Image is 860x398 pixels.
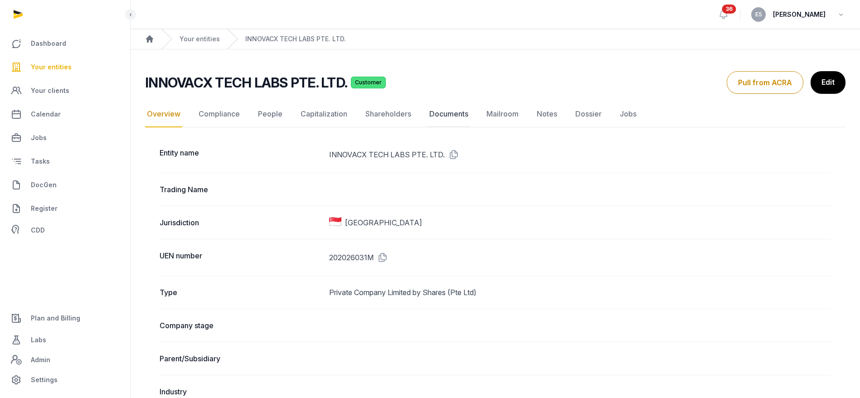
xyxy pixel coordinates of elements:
[31,354,50,365] span: Admin
[7,150,123,172] a: Tasks
[31,203,58,214] span: Register
[31,62,72,73] span: Your entities
[299,101,349,127] a: Capitalization
[31,313,80,324] span: Plan and Billing
[722,5,736,14] span: 36
[7,174,123,196] a: DocGen
[160,217,322,228] dt: Jurisdiction
[811,71,845,94] a: Edit
[345,217,422,228] span: [GEOGRAPHIC_DATA]
[180,34,220,44] a: Your entities
[7,351,123,369] a: Admin
[7,103,123,125] a: Calendar
[131,29,860,49] nav: Breadcrumb
[485,101,520,127] a: Mailroom
[31,156,50,167] span: Tasks
[145,101,182,127] a: Overview
[773,9,826,20] span: [PERSON_NAME]
[31,374,58,385] span: Settings
[428,101,470,127] a: Documents
[160,320,322,331] dt: Company stage
[329,287,831,298] dd: Private Company Limited by Shares (Pte Ltd)
[7,56,123,78] a: Your entities
[751,7,766,22] button: ES
[7,80,123,102] a: Your clients
[197,101,242,127] a: Compliance
[7,307,123,329] a: Plan and Billing
[329,147,831,162] dd: INNOVACX TECH LABS PTE. LTD.
[31,335,46,345] span: Labs
[364,101,413,127] a: Shareholders
[145,101,845,127] nav: Tabs
[535,101,559,127] a: Notes
[7,198,123,219] a: Register
[7,329,123,351] a: Labs
[7,369,123,391] a: Settings
[351,77,386,88] span: Customer
[160,184,322,195] dt: Trading Name
[160,250,322,265] dt: UEN number
[31,225,45,236] span: CDD
[573,101,603,127] a: Dossier
[329,250,831,265] dd: 202026031M
[256,101,284,127] a: People
[145,74,347,91] h2: INNOVACX TECH LABS PTE. LTD.
[755,12,762,17] span: ES
[618,101,638,127] a: Jobs
[727,71,803,94] button: Pull from ACRA
[7,221,123,239] a: CDD
[160,287,322,298] dt: Type
[7,33,123,54] a: Dashboard
[31,38,66,49] span: Dashboard
[31,180,57,190] span: DocGen
[31,109,61,120] span: Calendar
[31,85,69,96] span: Your clients
[7,127,123,149] a: Jobs
[160,353,322,364] dt: Parent/Subsidiary
[160,147,322,162] dt: Entity name
[31,132,47,143] span: Jobs
[160,386,322,397] dt: Industry
[245,34,346,44] a: INNOVACX TECH LABS PTE. LTD.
